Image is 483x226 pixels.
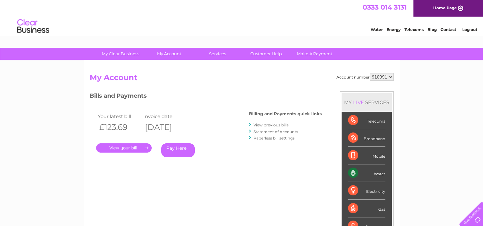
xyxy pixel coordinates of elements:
[371,27,383,32] a: Water
[96,121,142,134] th: £123.69
[387,27,401,32] a: Energy
[253,129,298,134] a: Statement of Accounts
[240,48,292,60] a: Customer Help
[143,48,195,60] a: My Account
[427,27,437,32] a: Blog
[336,73,394,81] div: Account number
[348,164,385,182] div: Water
[462,27,477,32] a: Log out
[90,91,322,102] h3: Bills and Payments
[96,143,152,153] a: .
[404,27,424,32] a: Telecoms
[161,143,195,157] a: Pay Here
[363,3,407,11] a: 0333 014 3131
[249,111,322,116] h4: Billing and Payments quick links
[348,200,385,217] div: Gas
[142,112,188,121] td: Invoice date
[348,182,385,200] div: Electricity
[348,147,385,164] div: Mobile
[348,129,385,147] div: Broadband
[90,73,394,85] h2: My Account
[96,112,142,121] td: Your latest bill
[352,99,365,105] div: LIVE
[91,4,393,31] div: Clear Business is a trading name of Verastar Limited (registered in [GEOGRAPHIC_DATA] No. 3667643...
[441,27,456,32] a: Contact
[142,121,188,134] th: [DATE]
[17,17,49,36] img: logo.png
[342,93,392,111] div: MY SERVICES
[94,48,147,60] a: My Clear Business
[348,112,385,129] div: Telecoms
[253,123,289,127] a: View previous bills
[191,48,244,60] a: Services
[288,48,341,60] a: Make A Payment
[253,136,295,140] a: Paperless bill settings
